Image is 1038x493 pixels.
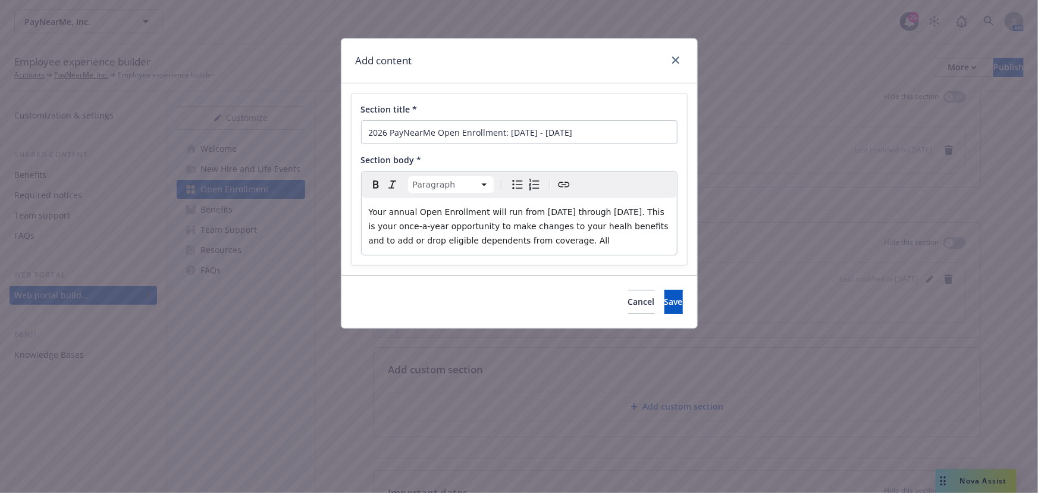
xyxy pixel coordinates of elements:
[361,104,418,115] span: Section title *
[356,53,412,68] h1: Add content
[361,120,678,144] input: Add title here
[628,296,655,307] span: Cancel
[369,207,672,245] span: Your annual Open Enrollment will run from [DATE] through [DATE]. This is your once-a-year opportu...
[408,176,494,193] button: Block type
[669,53,683,67] a: close
[526,176,542,193] button: Numbered list
[361,154,422,166] span: Section body *
[664,290,683,314] button: Save
[509,176,542,193] div: toggle group
[384,176,401,193] button: Italic
[509,176,526,193] button: Bulleted list
[362,198,677,255] div: editable markdown
[664,296,683,307] span: Save
[556,176,572,193] button: Create link
[628,290,655,314] button: Cancel
[368,176,384,193] button: Bold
